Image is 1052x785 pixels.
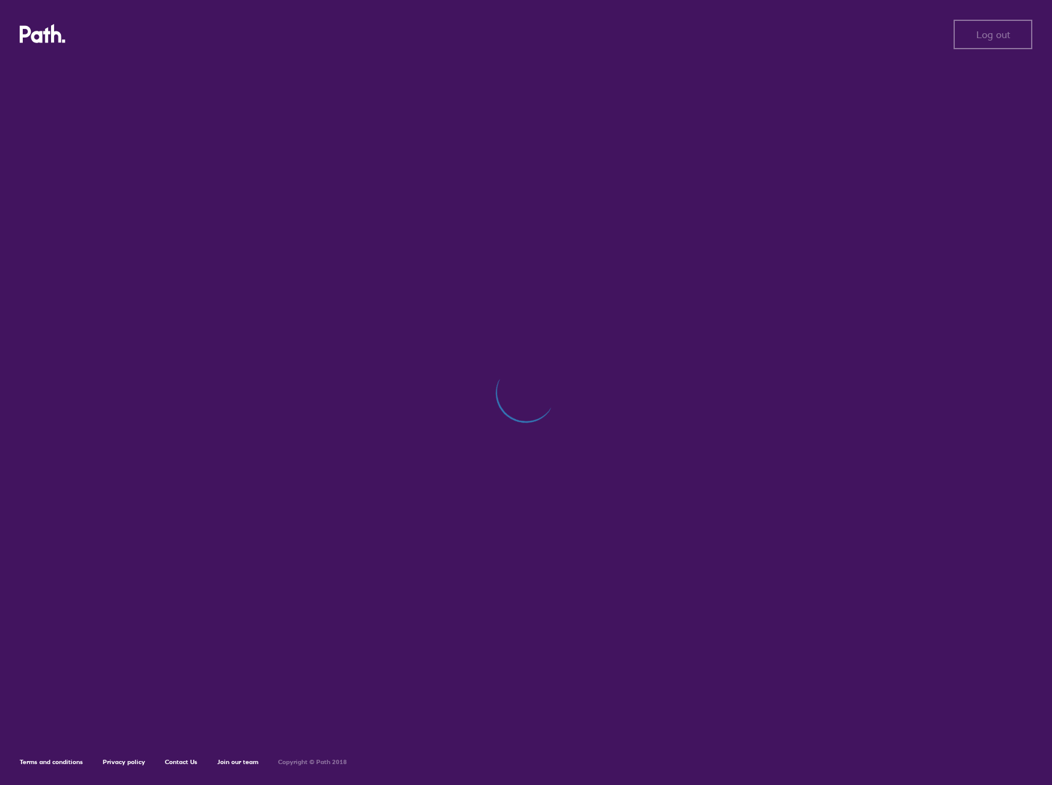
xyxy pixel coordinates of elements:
[217,758,258,766] a: Join our team
[954,20,1032,49] button: Log out
[103,758,145,766] a: Privacy policy
[976,29,1010,40] span: Log out
[165,758,197,766] a: Contact Us
[20,758,83,766] a: Terms and conditions
[278,759,347,766] h6: Copyright © Path 2018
